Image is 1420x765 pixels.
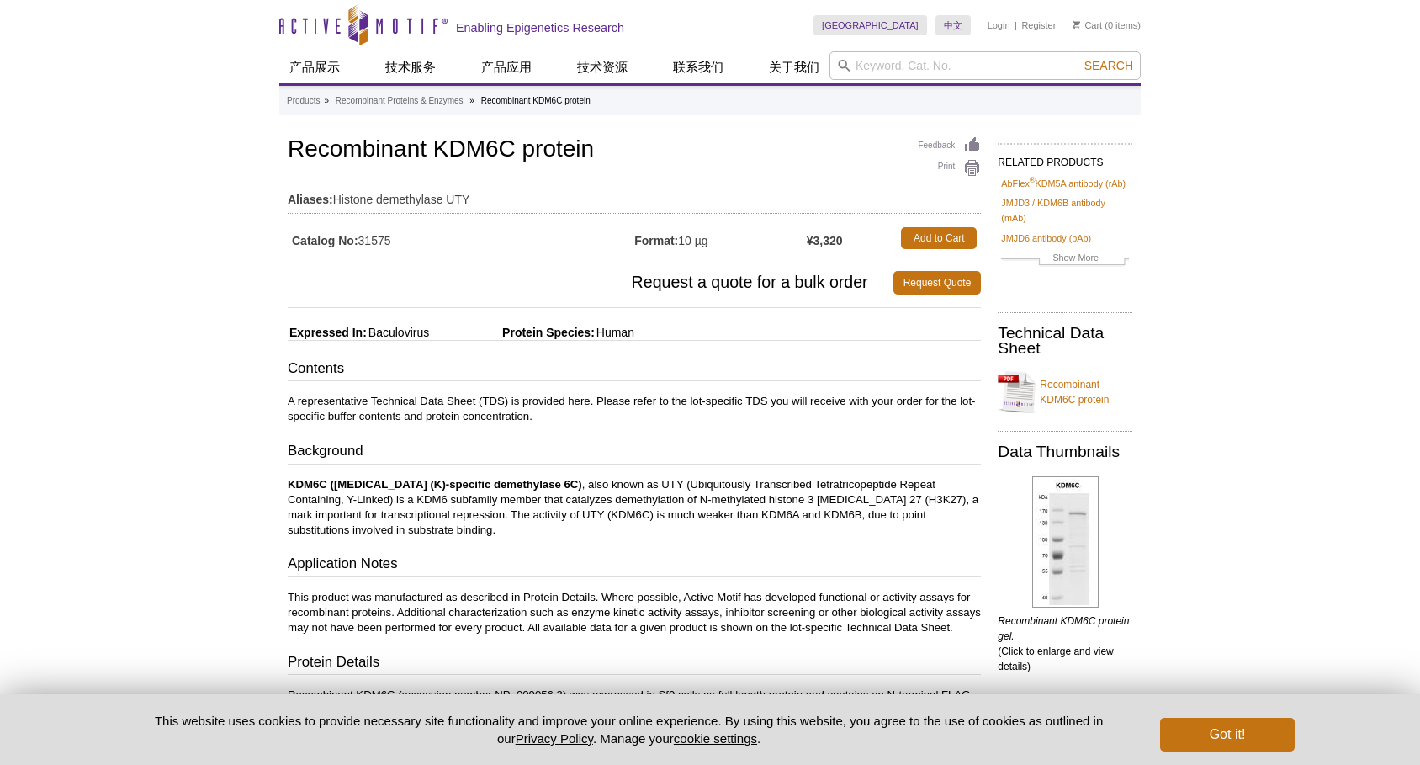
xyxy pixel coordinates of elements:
[288,394,981,424] p: A representative Technical Data Sheet (TDS) is provided here. Please refer to the lot-specific TD...
[918,159,981,178] a: Print
[288,652,981,676] h3: Protein Details
[292,233,358,248] strong: Catalog No:
[288,271,893,295] span: Request a quote for a bulk order
[674,731,757,746] button: cookie settings
[516,731,593,746] a: Privacy Policy
[998,326,1132,356] h2: Technical Data Sheet
[367,326,429,339] span: Baculovirus
[893,271,982,295] a: Request Quote
[288,688,981,718] p: Recombinant KDM6C (accession number NP_009056.3) was expressed in Sf9 cells as full length protei...
[288,441,981,465] h3: Background
[1073,15,1141,35] li: (0 items)
[456,20,624,35] h2: Enabling Epigenetics Research
[125,712,1132,747] p: This website uses cookies to provide necessary site functionality and improve your online experie...
[935,15,971,35] a: 中文
[567,51,638,83] a: 技术资源
[807,233,843,248] strong: ¥3,320
[288,359,981,382] h3: Contents
[288,136,981,165] h1: Recombinant KDM6C protein
[288,223,634,253] td: 31575
[1001,195,1129,226] a: JMJD3 / KDM6B antibody (mAb)
[288,182,981,209] td: Histone demethylase UTY
[288,590,981,635] p: This product was manufactured as described in Protein Details. Where possible, Active Motif has d...
[595,326,634,339] span: Human
[1073,20,1080,29] img: Your Cart
[1021,19,1056,31] a: Register
[988,19,1010,31] a: Login
[998,615,1129,642] i: Recombinant KDM6C protein gel.
[279,51,350,83] a: 产品展示
[288,478,582,491] b: KDM6C ([MEDICAL_DATA] (K)-specific demethylase 6C)
[813,15,927,35] a: [GEOGRAPHIC_DATA]
[901,227,977,249] a: Add to Cart
[634,223,807,253] td: 10 µg
[663,51,734,83] a: 联系我们
[288,192,333,207] strong: Aliases:
[1001,231,1091,246] a: JMJD6 antibody (pAb)
[1001,176,1126,191] a: AbFlex®KDM5A antibody (rAb)
[1073,19,1102,31] a: Cart
[998,444,1132,460] h2: Data Thumbnails
[336,93,464,109] a: Recombinant Proteins & Enzymes
[759,51,829,83] a: 关于我们
[1015,15,1017,35] li: |
[287,93,320,109] a: Products
[375,51,446,83] a: 技术服务
[288,326,367,339] span: Expressed In:
[481,96,591,105] li: Recombinant KDM6C protein
[432,326,595,339] span: Protein Species:
[288,554,981,577] h3: Application Notes
[1030,176,1036,184] sup: ®
[471,51,542,83] a: 产品应用
[634,233,678,248] strong: Format:
[1079,58,1138,73] button: Search
[829,51,1141,80] input: Keyword, Cat. No.
[324,96,329,105] li: »
[918,136,981,155] a: Feedback
[1032,476,1099,608] img: Recombinant KDM6C protein gel.
[998,143,1132,173] h2: RELATED PRODUCTS
[1084,59,1133,72] span: Search
[1160,718,1295,752] button: Got it!
[469,96,474,105] li: »
[1001,250,1129,269] a: Show More
[998,614,1132,674] p: (Click to enlarge and view details)
[288,477,981,538] p: , also known as UTY (Ubiquitously Transcribed Tetratricopeptide Repeat Containing, Y-Linked) is a...
[998,367,1132,417] a: Recombinant KDM6C protein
